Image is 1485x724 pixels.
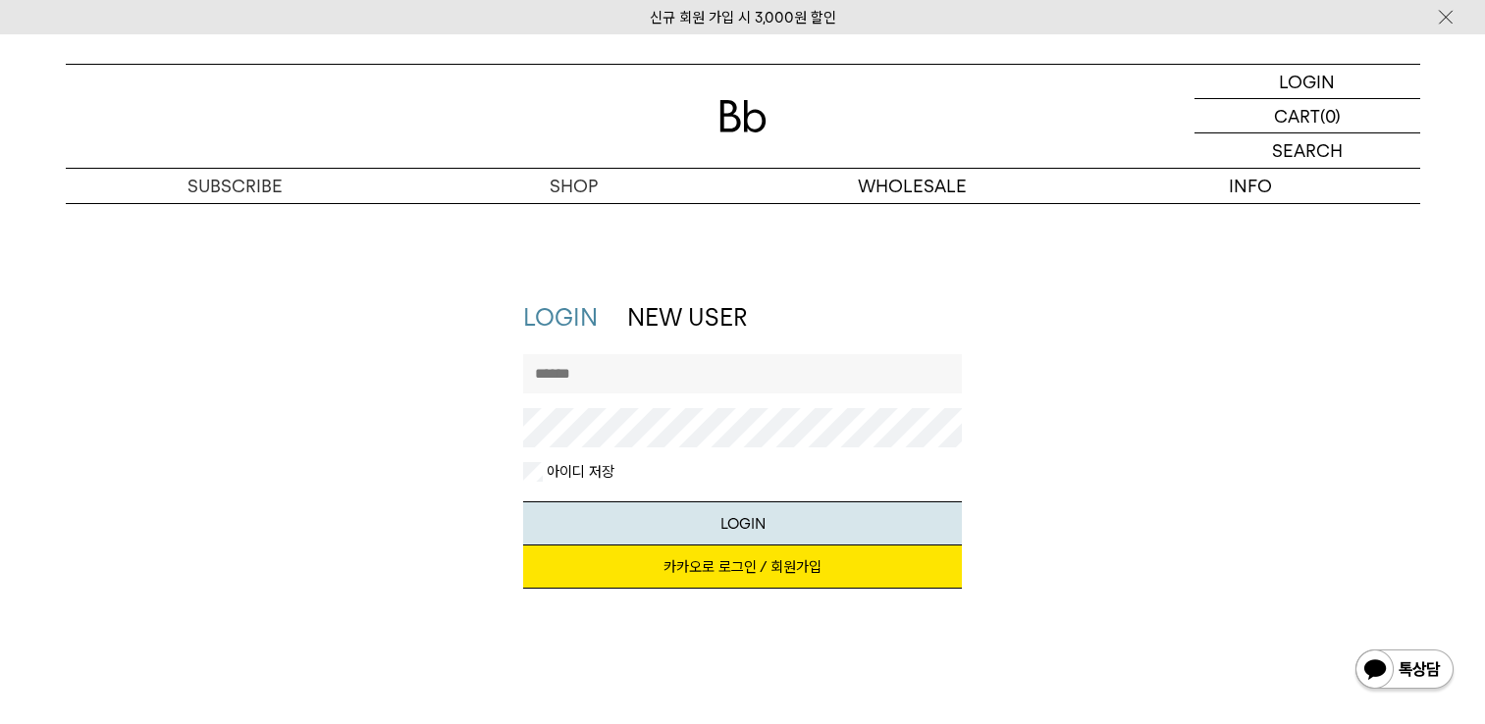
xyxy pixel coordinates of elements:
a: LOGIN [1194,65,1420,99]
p: WHOLESALE [743,169,1082,203]
button: LOGIN [523,501,962,545]
p: LOGIN [1279,65,1335,98]
a: 카카오로 로그인 / 회원가입 [523,545,962,589]
p: (0) [1320,99,1341,132]
p: INFO [1082,169,1420,203]
img: 로고 [719,100,767,132]
a: SUBSCRIBE [66,169,404,203]
a: SHOP [404,169,743,203]
a: LOGIN [523,303,598,332]
p: SEARCH [1272,133,1343,168]
label: 아이디 저장 [543,462,614,482]
a: 신규 회원 가입 시 3,000원 할인 [650,9,836,26]
p: CART [1274,99,1320,132]
a: CART (0) [1194,99,1420,133]
a: NEW USER [627,303,747,332]
img: 카카오톡 채널 1:1 채팅 버튼 [1353,647,1456,695]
